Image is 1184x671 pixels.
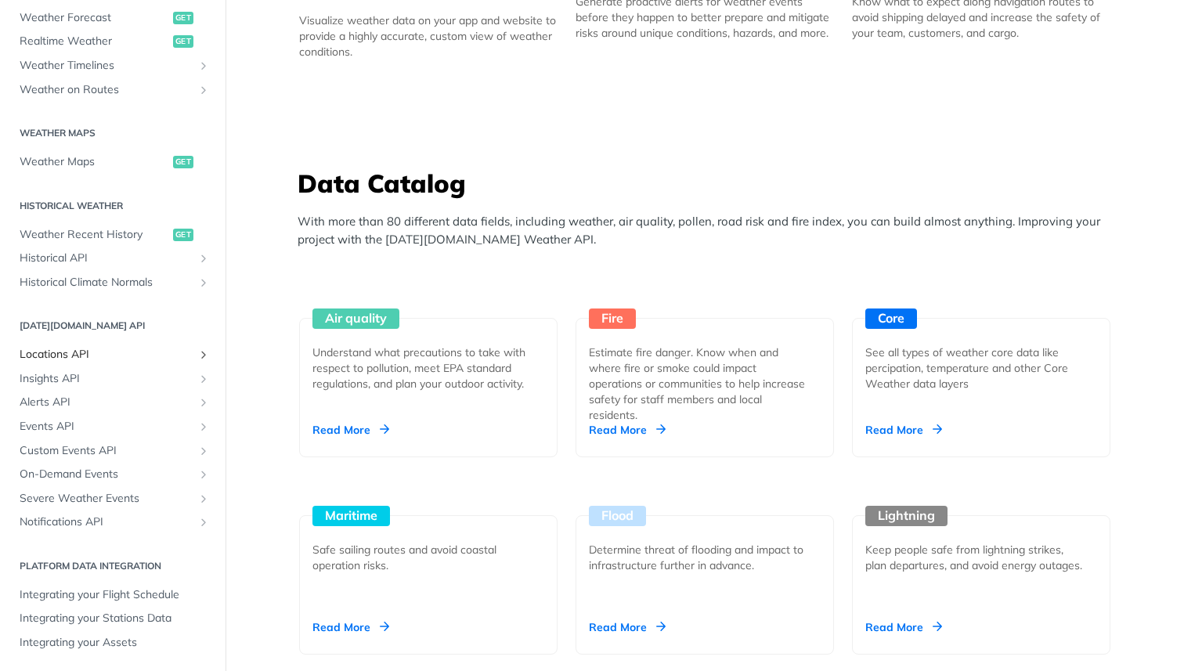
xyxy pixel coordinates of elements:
a: Integrating your Assets [12,631,214,655]
span: get [173,12,193,24]
div: Lightning [865,506,948,526]
h2: Historical Weather [12,199,214,213]
button: Show subpages for Insights API [197,373,210,385]
span: Weather Forecast [20,10,169,26]
div: Flood [589,506,646,526]
button: Show subpages for Severe Weather Events [197,492,210,505]
div: Read More [312,422,389,438]
a: Weather Mapsget [12,150,214,174]
button: Show subpages for Notifications API [197,516,210,529]
div: Read More [589,422,666,438]
div: Understand what precautions to take with respect to pollution, meet EPA standard regulations, and... [312,345,532,391]
div: Safe sailing routes and avoid coastal operation risks. [312,542,532,573]
div: Read More [589,619,666,635]
span: Events API [20,419,193,435]
span: Weather Recent History [20,227,169,243]
a: On-Demand EventsShow subpages for On-Demand Events [12,463,214,486]
a: Weather Recent Historyget [12,223,214,247]
span: Integrating your Assets [20,635,210,651]
span: Historical Climate Normals [20,275,193,290]
span: Weather Timelines [20,58,193,74]
div: Keep people safe from lightning strikes, plan departures, and avoid energy outages. [865,542,1085,573]
a: Fire Estimate fire danger. Know when and where fire or smoke could impact operations or communiti... [569,260,840,457]
a: Realtime Weatherget [12,30,214,53]
div: Read More [865,422,942,438]
span: Integrating your Flight Schedule [20,587,210,603]
a: Locations APIShow subpages for Locations API [12,343,214,366]
div: Estimate fire danger. Know when and where fire or smoke could impact operations or communities to... [589,345,808,423]
a: Lightning Keep people safe from lightning strikes, plan departures, and avoid energy outages. Rea... [846,457,1117,655]
span: On-Demand Events [20,467,193,482]
a: Notifications APIShow subpages for Notifications API [12,510,214,534]
h3: Data Catalog [298,166,1120,200]
span: Historical API [20,251,193,266]
a: Historical Climate NormalsShow subpages for Historical Climate Normals [12,271,214,294]
a: Events APIShow subpages for Events API [12,415,214,438]
button: Show subpages for Events API [197,420,210,433]
a: Weather Forecastget [12,6,214,30]
button: Show subpages for Custom Events API [197,445,210,457]
span: Weather Maps [20,154,169,170]
span: Realtime Weather [20,34,169,49]
span: get [173,229,193,241]
span: Custom Events API [20,443,193,459]
span: get [173,35,193,48]
span: Weather on Routes [20,82,193,98]
span: Alerts API [20,395,193,410]
button: Show subpages for Historical API [197,252,210,265]
a: Weather on RoutesShow subpages for Weather on Routes [12,78,214,102]
span: Insights API [20,371,193,387]
a: Weather TimelinesShow subpages for Weather Timelines [12,54,214,78]
button: Show subpages for Alerts API [197,396,210,409]
p: With more than 80 different data fields, including weather, air quality, pollen, road risk and fi... [298,213,1120,248]
div: Determine threat of flooding and impact to infrastructure further in advance. [589,542,808,573]
div: Visualize weather data on your app and website to provide a highly accurate, custom view of weath... [299,13,558,60]
span: get [173,156,193,168]
button: Show subpages for Locations API [197,348,210,361]
span: Locations API [20,347,193,363]
button: Show subpages for Weather Timelines [197,60,210,72]
button: Show subpages for Historical Climate Normals [197,276,210,289]
a: Severe Weather EventsShow subpages for Severe Weather Events [12,487,214,510]
div: Read More [312,619,389,635]
span: Notifications API [20,514,193,530]
a: Custom Events APIShow subpages for Custom Events API [12,439,214,463]
a: Core See all types of weather core data like percipation, temperature and other Core Weather data... [846,260,1117,457]
span: Severe Weather Events [20,491,193,507]
button: Show subpages for On-Demand Events [197,468,210,481]
div: Maritime [312,506,390,526]
a: Alerts APIShow subpages for Alerts API [12,391,214,414]
h2: Weather Maps [12,126,214,140]
a: Air quality Understand what precautions to take with respect to pollution, meet EPA standard regu... [293,260,564,457]
a: Historical APIShow subpages for Historical API [12,247,214,270]
button: Show subpages for Weather on Routes [197,84,210,96]
a: Maritime Safe sailing routes and avoid coastal operation risks. Read More [293,457,564,655]
div: Fire [589,308,636,329]
a: Insights APIShow subpages for Insights API [12,367,214,391]
span: Integrating your Stations Data [20,611,210,626]
div: Air quality [312,308,399,329]
a: Flood Determine threat of flooding and impact to infrastructure further in advance. Read More [569,457,840,655]
div: Core [865,308,917,329]
div: Read More [865,619,942,635]
a: Integrating your Stations Data [12,607,214,630]
h2: Platform DATA integration [12,559,214,573]
a: Integrating your Flight Schedule [12,583,214,607]
div: See all types of weather core data like percipation, temperature and other Core Weather data layers [865,345,1085,391]
h2: [DATE][DOMAIN_NAME] API [12,319,214,333]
